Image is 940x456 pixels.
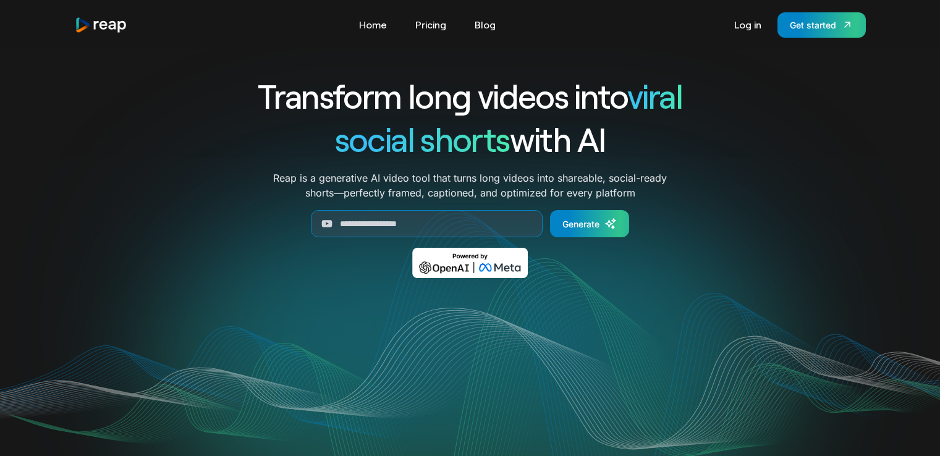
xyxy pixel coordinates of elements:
h1: Transform long videos into [213,74,727,117]
span: viral [627,75,682,116]
a: Log in [728,15,768,35]
a: Home [353,15,393,35]
a: Pricing [409,15,452,35]
div: Get started [790,19,836,32]
img: reap logo [75,17,128,33]
a: Generate [550,210,629,237]
img: Powered by OpenAI & Meta [412,248,528,278]
a: home [75,17,128,33]
form: Generate Form [213,210,727,237]
h1: with AI [213,117,727,161]
a: Blog [468,15,502,35]
a: Get started [777,12,866,38]
span: social shorts [335,119,510,159]
div: Generate [562,217,599,230]
p: Reap is a generative AI video tool that turns long videos into shareable, social-ready shorts—per... [273,171,667,200]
